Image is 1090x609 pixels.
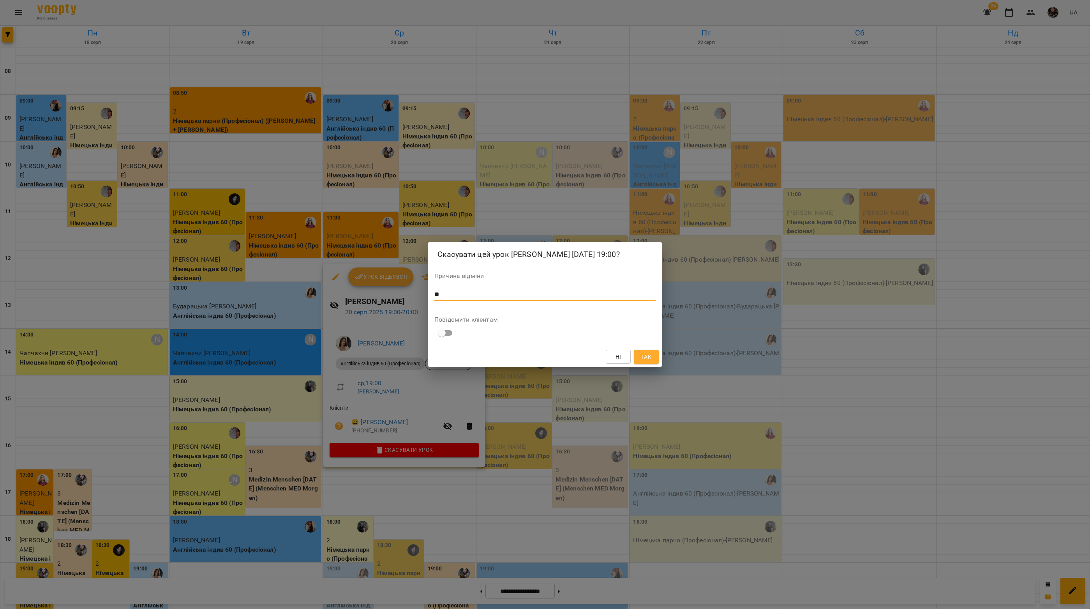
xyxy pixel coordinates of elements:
label: Причина відміни [434,273,656,279]
button: Так [634,350,659,364]
span: Так [641,352,651,361]
button: Ні [606,350,631,364]
h2: Скасувати цей урок [PERSON_NAME] [DATE] 19:00? [437,248,653,260]
span: Ні [616,352,621,361]
label: Повідомити клієнтам [434,317,656,323]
